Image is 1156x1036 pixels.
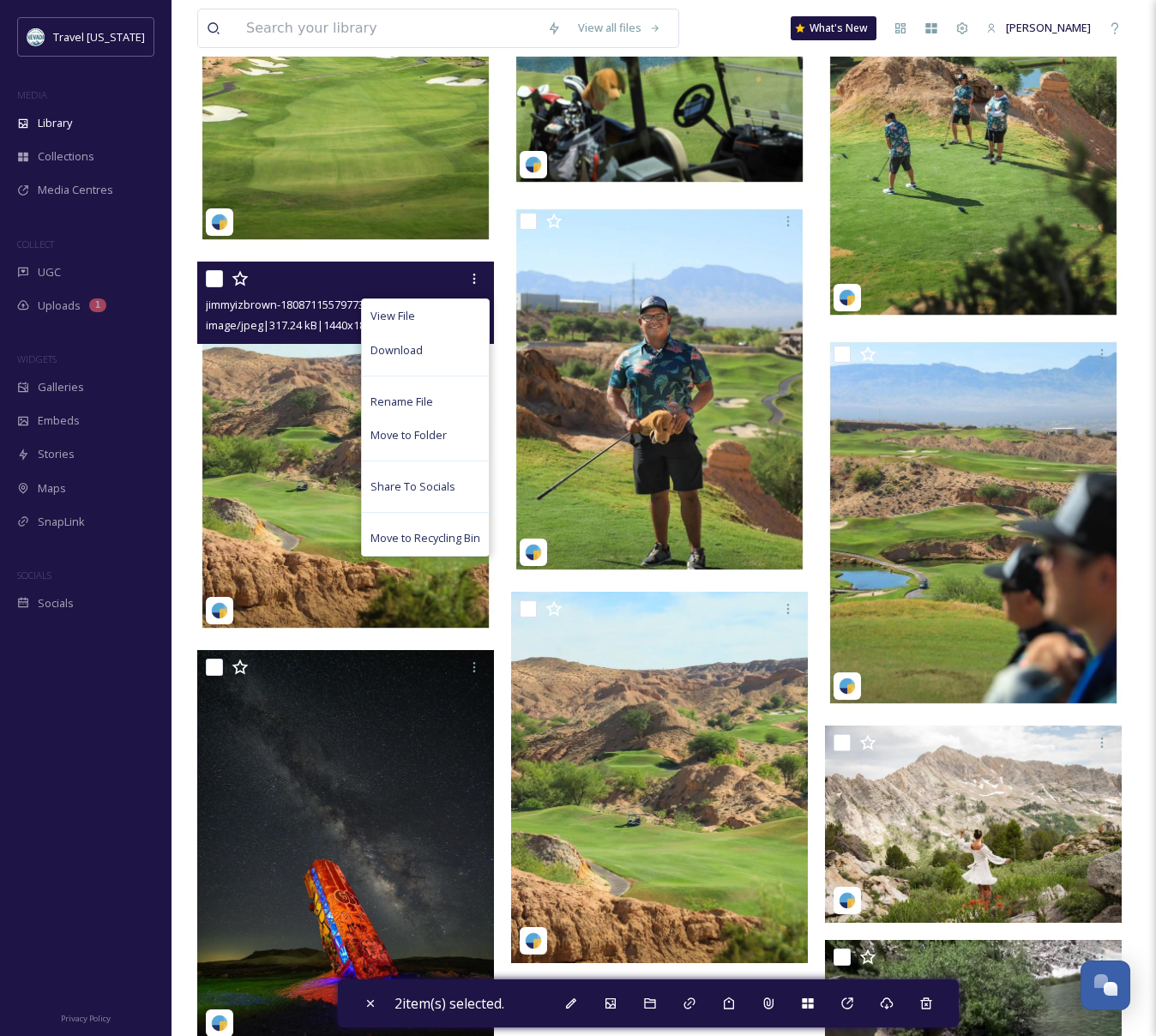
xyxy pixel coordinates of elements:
[61,1013,111,1024] span: Privacy Policy
[978,11,1099,45] a: [PERSON_NAME]
[370,530,480,546] span: Move to Recycling Bin
[27,28,45,45] img: download.jpeg
[17,569,51,581] span: SOCIALS
[370,394,433,410] span: Rename File
[38,595,74,611] span: Socials
[370,479,455,495] span: Share To Socials
[38,148,94,165] span: Collections
[791,16,876,40] a: What's New
[38,182,113,198] span: Media Centres
[17,88,47,101] span: MEDIA
[38,413,80,429] span: Embeds
[89,298,106,312] div: 1
[525,544,542,561] img: snapsea-logo.png
[206,317,377,333] span: image/jpeg | 317.24 kB | 1440 x 1800
[211,214,228,231] img: snapsea-logo.png
[238,9,539,47] input: Search your library
[569,11,670,45] a: View all files
[839,892,856,909] img: snapsea-logo.png
[38,480,66,497] span: Maps
[61,1007,111,1027] a: Privacy Policy
[206,297,407,312] span: jimmyizbrown-18087115579773525.jpeg
[38,115,72,131] span: Library
[394,994,504,1013] span: 2 item(s) selected.
[38,379,84,395] span: Galleries
[370,342,423,358] span: Download
[525,932,542,949] img: snapsea-logo.png
[38,298,81,314] span: Uploads
[370,427,447,443] span: Move to Folder
[211,1015,228,1032] img: snapsea-logo.png
[38,264,61,280] span: UGC
[17,238,54,250] span: COLLECT
[211,602,228,619] img: snapsea-logo.png
[825,726,1122,924] img: j.rose227-18099292474593278.jpeg
[38,514,85,530] span: SnapLink
[38,446,75,462] span: Stories
[17,352,57,365] span: WIDGETS
[370,308,415,324] span: View File
[839,678,856,695] img: snapsea-logo.png
[511,592,808,963] img: jimmyizbrown-17917621485137507.jpeg
[839,289,856,306] img: snapsea-logo.png
[525,156,542,173] img: snapsea-logo.png
[1006,20,1091,35] span: [PERSON_NAME]
[825,337,1122,708] img: jimmyizbrown-17873254119306871.jpeg
[53,29,145,45] span: Travel [US_STATE]
[511,204,808,575] img: jimmyizbrown-18044927540322296.jpeg
[197,262,494,633] img: jimmyizbrown-18087115579773525.jpeg
[1081,961,1130,1010] button: Open Chat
